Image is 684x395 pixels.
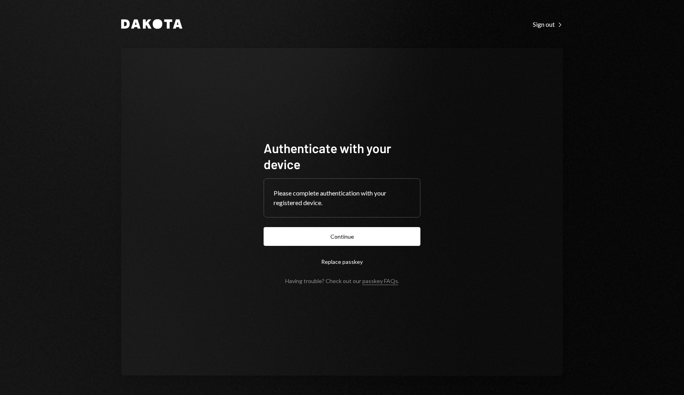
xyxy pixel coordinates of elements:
[362,277,398,285] a: passkey FAQs
[264,252,420,271] button: Replace passkey
[533,20,563,28] a: Sign out
[264,227,420,246] button: Continue
[285,277,399,284] div: Having trouble? Check out our .
[274,188,410,207] div: Please complete authentication with your registered device.
[264,140,420,172] h1: Authenticate with your device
